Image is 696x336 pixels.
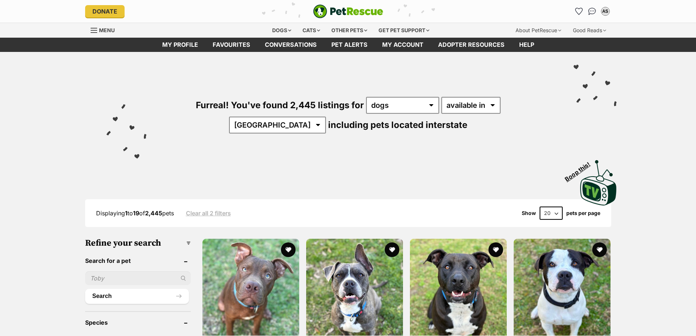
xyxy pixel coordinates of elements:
a: My account [375,38,431,52]
strong: 19 [133,209,139,217]
a: Boop this! [580,154,617,207]
div: Cats [297,23,325,38]
span: including pets located interstate [328,120,467,130]
a: Conversations [586,5,598,17]
span: Displaying to of pets [96,209,174,217]
img: Prince - American Bulldog x American Staffordshire Terrier Dog [514,239,611,336]
div: AS [602,8,609,15]
button: favourite [592,242,607,257]
input: Toby [85,271,191,285]
a: Pet alerts [324,38,375,52]
div: Good Reads [568,23,611,38]
a: Favourites [573,5,585,17]
img: Rolo - American Staffordshire Terrier Dog [202,239,299,336]
a: Favourites [205,38,258,52]
ul: Account quick links [573,5,611,17]
button: Search [85,289,189,303]
a: conversations [258,38,324,52]
h3: Refine your search [85,238,191,248]
img: Prada - American Staffordshire Terrier Dog [410,239,507,336]
img: PetRescue TV logo [580,160,617,205]
a: Donate [85,5,125,18]
div: Other pets [326,23,372,38]
span: Boop this! [563,156,597,182]
a: Clear all 2 filters [186,210,231,216]
img: logo-e224e6f780fb5917bec1dbf3a21bbac754714ae5b6737aabdf751b685950b380.svg [313,4,383,18]
strong: 2,445 [145,209,162,217]
header: Search for a pet [85,257,191,264]
label: pets per page [566,210,600,216]
span: Menu [99,27,115,33]
div: Get pet support [373,23,434,38]
span: Furreal! You've found 2,445 listings for [196,100,364,110]
img: Misty - French Bulldog x Staffordshire Bull Terrier Dog [306,239,403,336]
a: Menu [91,23,120,36]
a: My profile [155,38,205,52]
strong: 1 [125,209,128,217]
header: Species [85,319,191,326]
div: Dogs [267,23,296,38]
button: favourite [385,242,399,257]
button: My account [600,5,611,17]
img: chat-41dd97257d64d25036548639549fe6c8038ab92f7586957e7f3b1b290dea8141.svg [588,8,596,15]
div: About PetRescue [510,23,566,38]
a: Adopter resources [431,38,512,52]
a: PetRescue [313,4,383,18]
button: favourite [281,242,296,257]
button: favourite [488,242,503,257]
a: Help [512,38,541,52]
span: Show [522,210,536,216]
